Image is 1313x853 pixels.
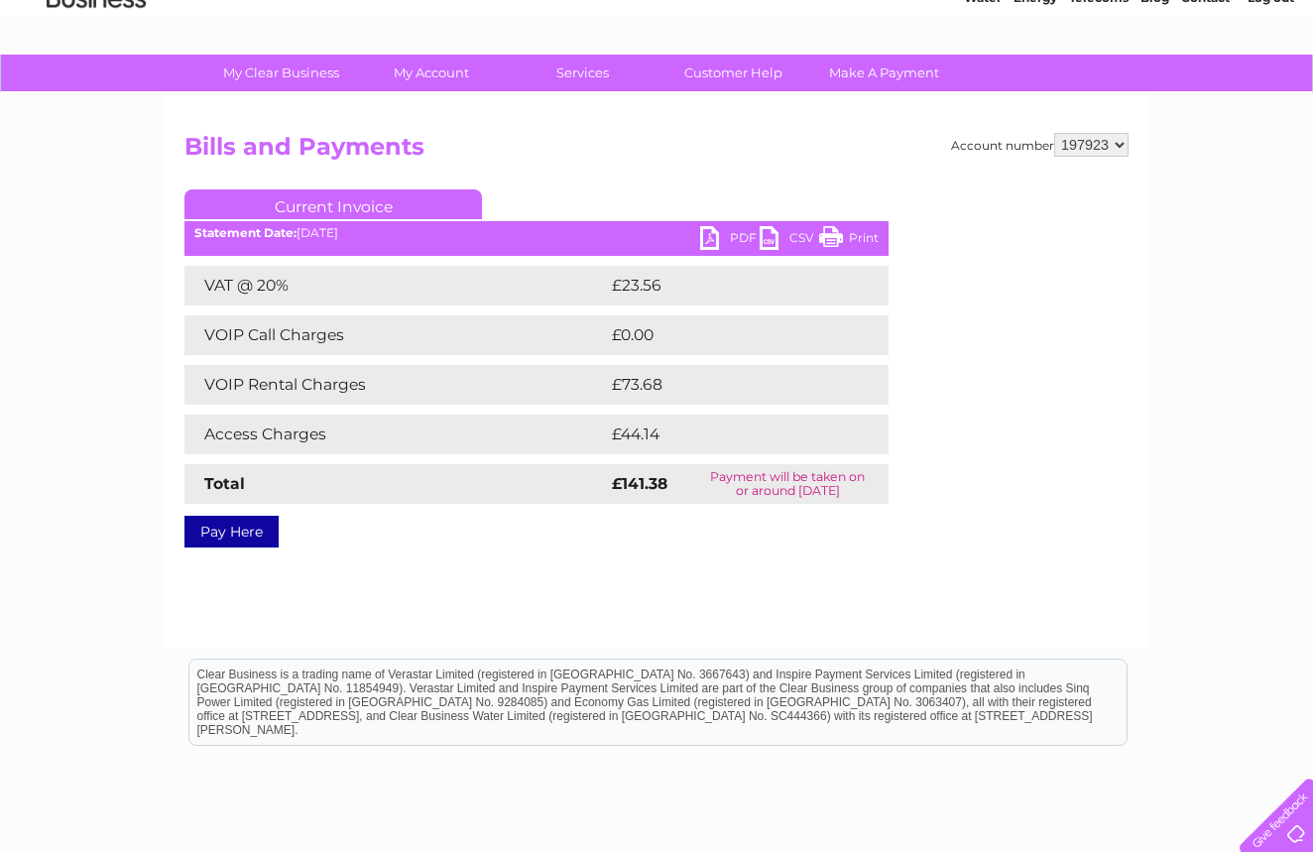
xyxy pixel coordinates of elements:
[501,55,664,91] a: Services
[612,474,667,493] strong: £141.38
[184,266,607,305] td: VAT @ 20%
[350,55,514,91] a: My Account
[46,52,147,112] img: logo.png
[184,133,1129,171] h2: Bills and Payments
[184,516,279,548] a: Pay Here
[1069,84,1129,99] a: Telecoms
[199,55,363,91] a: My Clear Business
[607,415,847,454] td: £44.14
[607,365,849,405] td: £73.68
[819,226,879,255] a: Print
[951,133,1129,157] div: Account number
[184,189,482,219] a: Current Invoice
[1014,84,1057,99] a: Energy
[939,10,1076,35] a: 0333 014 3131
[700,226,760,255] a: PDF
[607,315,843,355] td: £0.00
[1181,84,1230,99] a: Contact
[184,365,607,405] td: VOIP Rental Charges
[687,464,889,504] td: Payment will be taken on or around [DATE]
[802,55,966,91] a: Make A Payment
[184,226,889,240] div: [DATE]
[652,55,815,91] a: Customer Help
[1140,84,1169,99] a: Blog
[964,84,1002,99] a: Water
[194,225,297,240] b: Statement Date:
[760,226,819,255] a: CSV
[607,266,848,305] td: £23.56
[184,415,607,454] td: Access Charges
[184,315,607,355] td: VOIP Call Charges
[189,11,1127,96] div: Clear Business is a trading name of Verastar Limited (registered in [GEOGRAPHIC_DATA] No. 3667643...
[1248,84,1294,99] a: Log out
[204,474,245,493] strong: Total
